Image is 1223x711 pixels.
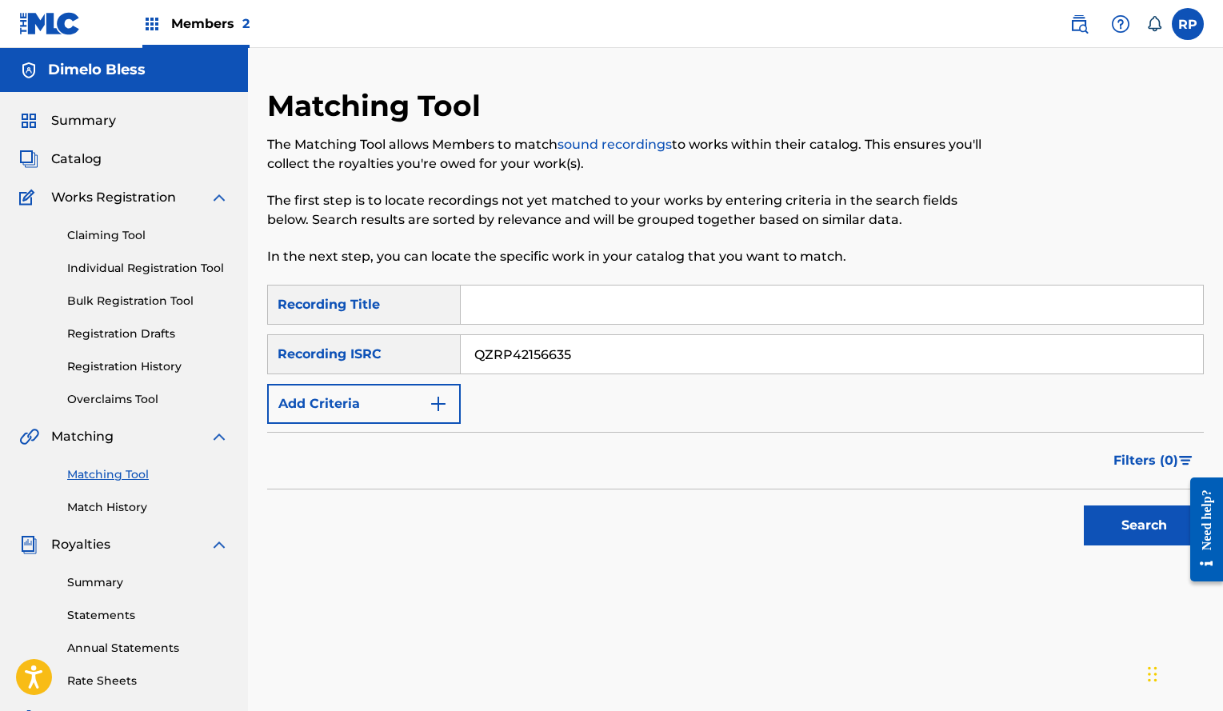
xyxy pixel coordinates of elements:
a: Registration History [67,358,229,375]
a: Match History [67,499,229,516]
a: Matching Tool [67,466,229,483]
img: MLC Logo [19,12,81,35]
iframe: Resource Center [1178,465,1223,594]
a: Public Search [1063,8,1095,40]
img: search [1069,14,1089,34]
div: Help [1105,8,1137,40]
a: Claiming Tool [67,227,229,244]
a: Summary [67,574,229,591]
a: Bulk Registration Tool [67,293,229,310]
img: Top Rightsholders [142,14,162,34]
img: Royalties [19,535,38,554]
iframe: Chat Widget [1143,634,1223,711]
div: User Menu [1172,8,1204,40]
span: Catalog [51,150,102,169]
span: Works Registration [51,188,176,207]
span: Summary [51,111,116,130]
p: The Matching Tool allows Members to match to works within their catalog. This ensures you'll coll... [267,135,989,174]
div: Notifications [1146,16,1162,32]
button: Search [1084,505,1204,545]
img: help [1111,14,1130,34]
div: Drag [1148,650,1157,698]
a: Overclaims Tool [67,391,229,408]
img: Accounts [19,61,38,80]
p: The first step is to locate recordings not yet matched to your works by entering criteria in the ... [267,191,989,230]
a: SummarySummary [19,111,116,130]
img: Catalog [19,150,38,169]
p: In the next step, you can locate the specific work in your catalog that you want to match. [267,247,989,266]
span: Matching [51,427,114,446]
span: 2 [242,16,250,31]
a: Annual Statements [67,640,229,657]
img: expand [210,188,229,207]
a: sound recordings [558,137,672,152]
img: Matching [19,427,39,446]
img: Works Registration [19,188,40,207]
img: 9d2ae6d4665cec9f34b9.svg [429,394,448,413]
img: Summary [19,111,38,130]
img: expand [210,427,229,446]
a: Rate Sheets [67,673,229,689]
form: Search Form [267,285,1204,553]
a: Individual Registration Tool [67,260,229,277]
button: Filters (0) [1104,441,1204,481]
h5: Dimelo Bless [48,61,146,79]
img: expand [210,535,229,554]
a: CatalogCatalog [19,150,102,169]
a: Registration Drafts [67,326,229,342]
span: Royalties [51,535,110,554]
h2: Matching Tool [267,88,489,124]
span: Filters ( 0 ) [1113,451,1178,470]
img: filter [1179,456,1193,465]
button: Add Criteria [267,384,461,424]
span: Members [171,14,250,33]
a: Statements [67,607,229,624]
